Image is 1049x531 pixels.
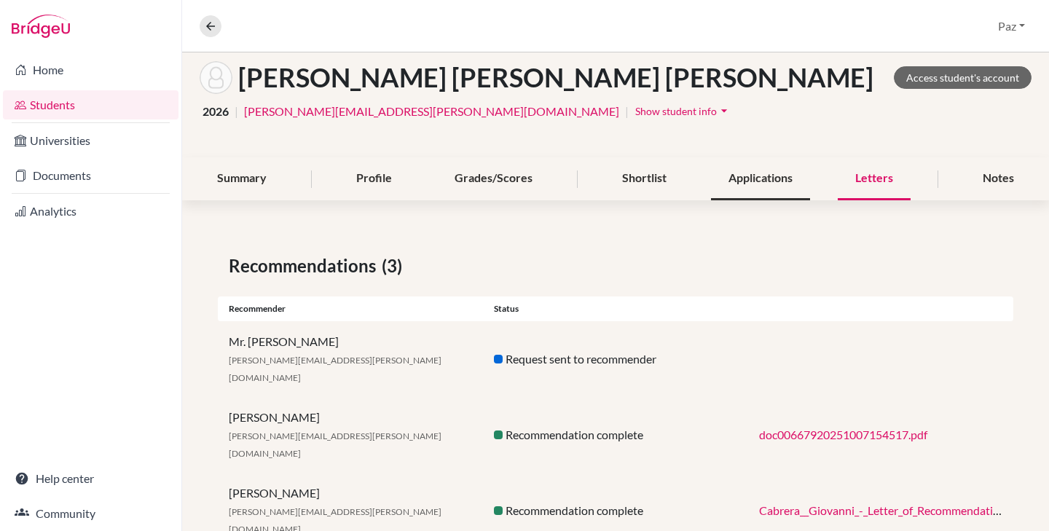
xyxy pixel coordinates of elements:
span: | [625,103,629,120]
a: Community [3,499,178,528]
div: Profile [339,157,409,200]
img: Bridge-U [12,15,70,38]
h1: [PERSON_NAME] [PERSON_NAME] [PERSON_NAME] [238,62,873,93]
a: Help center [3,464,178,493]
span: Recommendations [229,253,382,279]
a: Universities [3,126,178,155]
a: Access student's account [894,66,1032,89]
span: Show student info [635,105,717,117]
div: Mr. [PERSON_NAME] [218,333,483,385]
div: Letters [838,157,911,200]
div: Grades/Scores [437,157,550,200]
button: Show student infoarrow_drop_down [634,100,732,122]
span: 2026 [203,103,229,120]
div: Summary [200,157,284,200]
div: Recommender [218,302,483,315]
a: doc00667920251007154517.pdf [759,428,927,441]
div: Shortlist [605,157,684,200]
button: Paz [991,12,1032,40]
a: [PERSON_NAME][EMAIL_ADDRESS][PERSON_NAME][DOMAIN_NAME] [244,103,619,120]
div: Request sent to recommender [483,350,748,368]
a: Analytics [3,197,178,226]
span: [PERSON_NAME][EMAIL_ADDRESS][PERSON_NAME][DOMAIN_NAME] [229,430,441,459]
span: [PERSON_NAME][EMAIL_ADDRESS][PERSON_NAME][DOMAIN_NAME] [229,355,441,383]
div: Recommendation complete [483,502,748,519]
a: Home [3,55,178,84]
span: (3) [382,253,408,279]
div: Status [483,302,748,315]
span: | [235,103,238,120]
div: [PERSON_NAME] [218,409,483,461]
div: Notes [965,157,1032,200]
img: Giovanni Leonidas Cabrera Morales's avatar [200,61,232,94]
a: Documents [3,161,178,190]
a: Students [3,90,178,119]
div: Recommendation complete [483,426,748,444]
div: Applications [711,157,810,200]
i: arrow_drop_down [717,103,731,118]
